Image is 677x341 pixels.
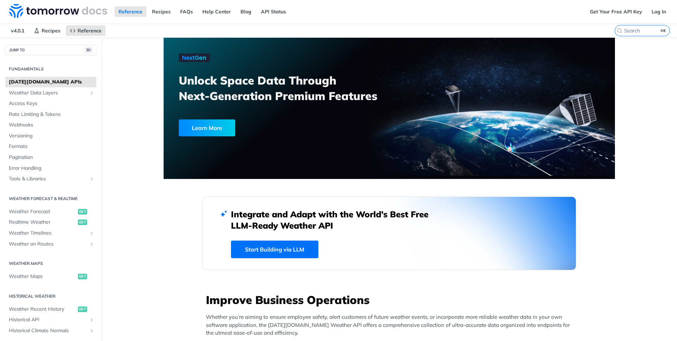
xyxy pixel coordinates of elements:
[5,163,96,174] a: Error Handling
[85,47,92,53] span: ⌘/
[9,154,94,161] span: Pagination
[5,45,96,55] button: JUMP TO⌘/
[231,209,439,231] h2: Integrate and Adapt with the World’s Best Free LLM-Ready Weather API
[89,230,94,236] button: Show subpages for Weather Timelines
[206,313,576,337] p: Whether you’re aiming to ensure employee safety, alert customers of future weather events, or inc...
[9,219,76,226] span: Realtime Weather
[89,317,94,323] button: Show subpages for Historical API
[5,120,96,130] a: Webhooks
[9,111,94,118] span: Rate Limiting & Tokens
[586,6,646,17] a: Get Your Free API Key
[5,217,96,228] a: Realtime Weatherget
[5,174,96,184] a: Tools & LibrariesShow subpages for Tools & Libraries
[115,6,146,17] a: Reference
[5,88,96,98] a: Weather Data LayersShow subpages for Weather Data Layers
[617,28,622,33] svg: Search
[5,315,96,325] a: Historical APIShow subpages for Historical API
[5,206,96,217] a: Weather Forecastget
[5,131,96,141] a: Versioning
[9,316,87,323] span: Historical API
[179,119,235,136] div: Learn More
[659,27,668,34] kbd: ⌘K
[199,6,235,17] a: Help Center
[89,328,94,334] button: Show subpages for Historical Climate Normals
[9,143,94,150] span: Formats
[9,165,94,172] span: Error Handling
[206,292,576,308] h3: Improve Business Operations
[9,208,76,215] span: Weather Forecast
[9,132,94,139] span: Versioning
[648,6,670,17] a: Log In
[9,241,87,248] span: Weather on Routes
[5,228,96,238] a: Weather TimelinesShow subpages for Weather Timelines
[78,274,87,279] span: get
[257,6,290,17] a: API Status
[9,306,76,313] span: Weather Recent History
[179,54,210,62] img: NextGen
[9,100,94,107] span: Access Keys
[9,230,87,237] span: Weather Timelines
[9,89,87,97] span: Weather Data Layers
[5,141,96,152] a: Formats
[42,27,60,34] span: Recipes
[9,273,76,280] span: Weather Maps
[5,152,96,163] a: Pagination
[179,119,353,136] a: Learn More
[5,66,96,72] h2: Fundamentals
[78,27,102,34] span: Reference
[9,327,87,334] span: Historical Climate Normals
[148,6,175,17] a: Recipes
[9,4,107,18] img: Tomorrow.io Weather API Docs
[66,25,105,36] a: Reference
[176,6,197,17] a: FAQs
[30,25,64,36] a: Recipes
[9,79,94,86] span: [DATE][DOMAIN_NAME] APIs
[78,219,87,225] span: get
[5,196,96,202] h2: Weather Forecast & realtime
[9,175,87,182] span: Tools & Libraries
[89,241,94,247] button: Show subpages for Weather on Routes
[78,306,87,312] span: get
[78,209,87,215] span: get
[5,293,96,299] h2: Historical Weather
[5,271,96,282] a: Weather Mapsget
[5,239,96,249] a: Weather on RoutesShow subpages for Weather on Routes
[179,73,397,104] h3: Unlock Space Data Through Next-Generation Premium Features
[237,6,255,17] a: Blog
[89,90,94,96] button: Show subpages for Weather Data Layers
[5,77,96,87] a: [DATE][DOMAIN_NAME] APIs
[9,122,94,129] span: Webhooks
[5,109,96,120] a: Rate Limiting & Tokens
[5,325,96,336] a: Historical Climate NormalsShow subpages for Historical Climate Normals
[5,98,96,109] a: Access Keys
[7,25,28,36] span: v4.0.1
[5,260,96,267] h2: Weather Maps
[89,176,94,182] button: Show subpages for Tools & Libraries
[231,241,318,258] a: Start Building via LLM
[5,304,96,315] a: Weather Recent Historyget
